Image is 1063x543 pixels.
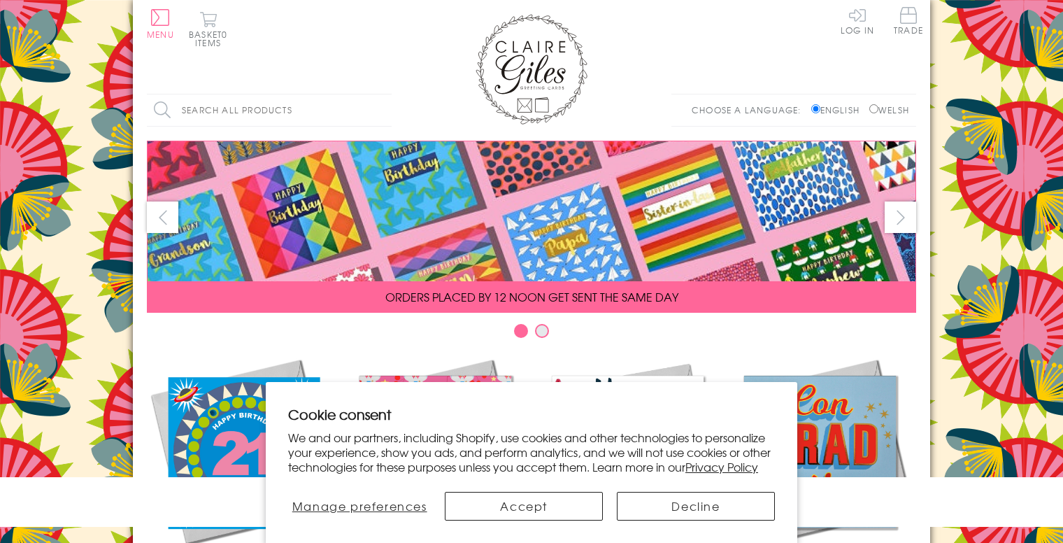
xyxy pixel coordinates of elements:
button: Carousel Page 1 (Current Slide) [514,324,528,338]
h2: Cookie consent [288,404,775,424]
span: ORDERS PLACED BY 12 NOON GET SENT THE SAME DAY [385,288,678,305]
button: Manage preferences [288,492,431,521]
button: Accept [445,492,603,521]
p: We and our partners, including Shopify, use cookies and other technologies to personalize your ex... [288,430,775,474]
button: Basket0 items [189,11,227,47]
div: Carousel Pagination [147,323,916,345]
p: Choose a language: [692,104,808,116]
span: Menu [147,28,174,41]
label: English [811,104,866,116]
input: Search all products [147,94,392,126]
a: Log In [841,7,874,34]
label: Welsh [869,104,909,116]
input: Search [378,94,392,126]
button: Menu [147,9,174,38]
a: Privacy Policy [685,458,758,475]
span: Manage preferences [292,498,427,514]
a: Trade [894,7,923,37]
input: English [811,104,820,113]
span: 0 items [195,28,227,49]
button: prev [147,202,178,233]
input: Welsh [869,104,878,113]
button: next [885,202,916,233]
button: Carousel Page 2 [535,324,549,338]
span: Trade [894,7,923,34]
button: Decline [617,492,775,521]
img: Claire Giles Greetings Cards [476,14,587,125]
